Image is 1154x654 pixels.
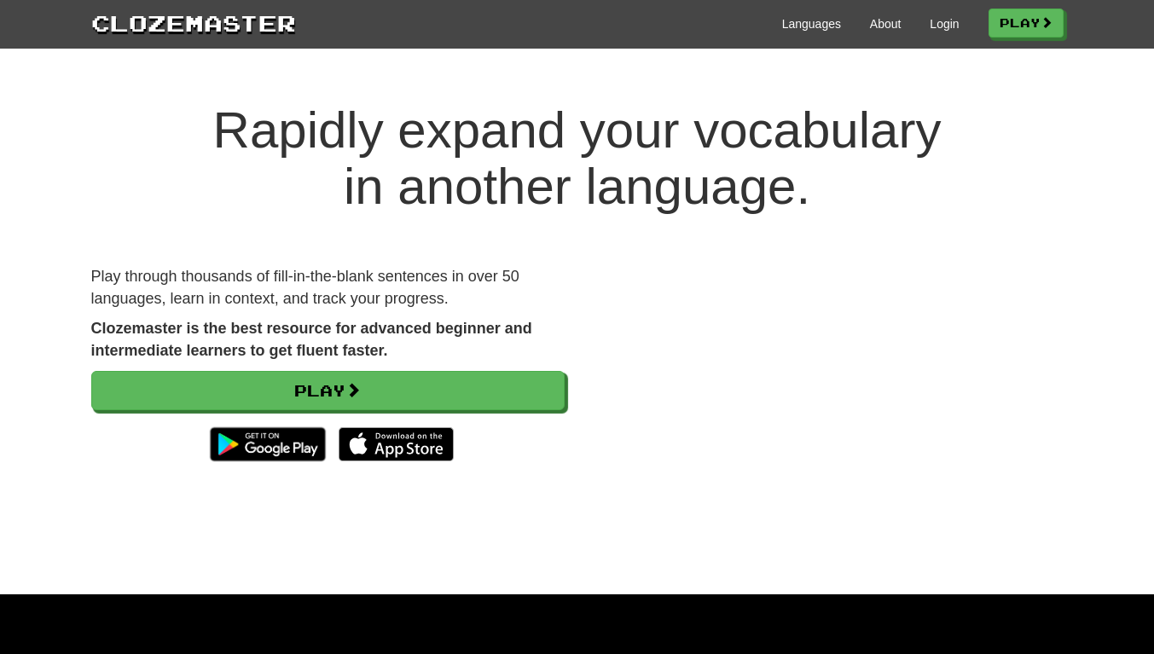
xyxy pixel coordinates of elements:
[870,15,902,32] a: About
[339,427,454,461] img: Download_on_the_App_Store_Badge_US-UK_135x40-25178aeef6eb6b83b96f5f2d004eda3bffbb37122de64afbaef7...
[91,7,296,38] a: Clozemaster
[91,266,565,310] p: Play through thousands of fill-in-the-blank sentences in over 50 languages, learn in context, and...
[930,15,959,32] a: Login
[989,9,1064,38] a: Play
[782,15,841,32] a: Languages
[201,419,333,470] img: Get it on Google Play
[91,320,532,359] strong: Clozemaster is the best resource for advanced beginner and intermediate learners to get fluent fa...
[91,371,565,410] a: Play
